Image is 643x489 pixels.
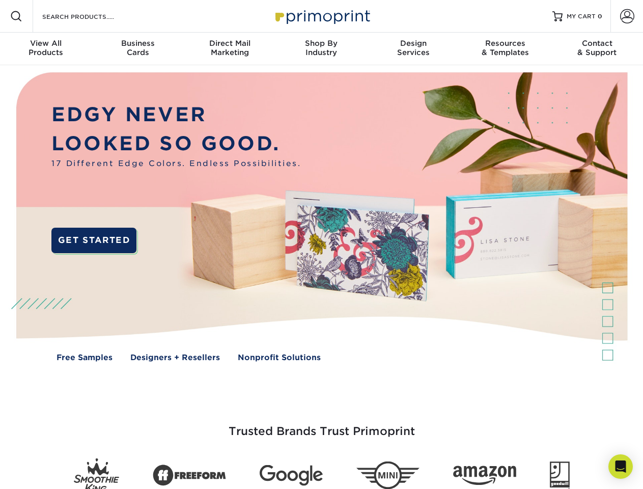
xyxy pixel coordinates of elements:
span: Design [368,39,459,48]
span: Resources [459,39,551,48]
img: Primoprint [271,5,373,27]
span: 17 Different Edge Colors. Endless Possibilities. [51,158,301,170]
span: Contact [551,39,643,48]
a: Direct MailMarketing [184,33,275,65]
p: LOOKED SO GOOD. [51,129,301,158]
input: SEARCH PRODUCTS..... [41,10,141,22]
span: Shop By [275,39,367,48]
div: Services [368,39,459,57]
a: Designers + Resellers [130,352,220,364]
a: Free Samples [57,352,113,364]
h3: Trusted Brands Trust Primoprint [24,400,620,450]
a: Contact& Support [551,33,643,65]
span: Business [92,39,183,48]
a: Nonprofit Solutions [238,352,321,364]
div: Marketing [184,39,275,57]
img: Goodwill [550,461,570,489]
p: EDGY NEVER [51,100,301,129]
img: Amazon [453,466,516,485]
div: & Templates [459,39,551,57]
a: GET STARTED [51,228,136,253]
img: Google [260,465,323,486]
a: Shop ByIndustry [275,33,367,65]
div: Industry [275,39,367,57]
a: DesignServices [368,33,459,65]
span: MY CART [567,12,596,21]
span: Direct Mail [184,39,275,48]
div: Open Intercom Messenger [608,454,633,479]
span: 0 [598,13,602,20]
div: Cards [92,39,183,57]
div: & Support [551,39,643,57]
a: Resources& Templates [459,33,551,65]
a: BusinessCards [92,33,183,65]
